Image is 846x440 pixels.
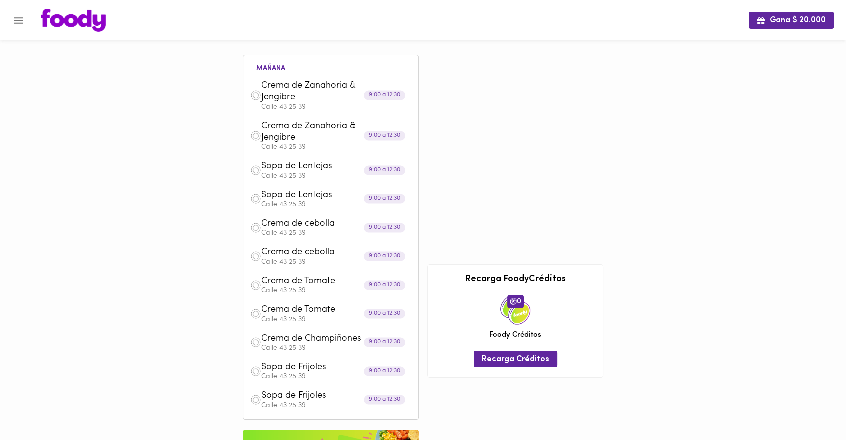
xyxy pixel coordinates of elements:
[435,275,595,285] h3: Recarga FoodyCréditos
[364,280,405,290] div: 9:00 a 12:30
[364,165,405,175] div: 9:00 a 12:30
[250,366,261,377] img: dish.png
[364,395,405,405] div: 9:00 a 12:30
[261,287,411,294] p: Calle 43 25 39
[474,351,557,367] button: Recarga Créditos
[261,333,376,345] span: Crema de Champiñones
[788,382,836,430] iframe: Messagebird Livechat Widget
[41,9,106,32] img: logo.png
[250,280,261,291] img: dish.png
[6,8,31,33] button: Menu
[250,308,261,319] img: dish.png
[261,390,376,402] span: Sopa de Frijoles
[364,223,405,232] div: 9:00 a 12:30
[250,130,261,141] img: dish.png
[261,104,411,111] p: Calle 43 25 39
[261,276,376,287] span: Crema de Tomate
[261,316,411,323] p: Calle 43 25 39
[364,91,405,100] div: 9:00 a 12:30
[250,222,261,233] img: dish.png
[364,194,405,204] div: 9:00 a 12:30
[507,295,524,308] span: 0
[510,298,517,305] img: foody-creditos.png
[261,201,411,208] p: Calle 43 25 39
[250,90,261,101] img: dish.png
[261,230,411,237] p: Calle 43 25 39
[364,131,405,140] div: 9:00 a 12:30
[261,259,411,266] p: Calle 43 25 39
[250,193,261,204] img: dish.png
[261,218,376,230] span: Crema de cebolla
[500,295,530,325] img: credits-package.png
[261,121,376,144] span: Crema de Zanahoria & Jengibre
[250,165,261,176] img: dish.png
[250,394,261,405] img: dish.png
[261,144,411,151] p: Calle 43 25 39
[364,309,405,318] div: 9:00 a 12:30
[261,362,376,373] span: Sopa de Frijoles
[364,252,405,261] div: 9:00 a 12:30
[261,161,376,172] span: Sopa de Lentejas
[250,251,261,262] img: dish.png
[749,12,834,28] button: Gana $ 20.000
[261,190,376,201] span: Sopa de Lentejas
[261,345,411,352] p: Calle 43 25 39
[757,16,826,25] span: Gana $ 20.000
[250,337,261,348] img: dish.png
[261,402,411,409] p: Calle 43 25 39
[261,247,376,258] span: Crema de cebolla
[364,338,405,347] div: 9:00 a 12:30
[261,80,376,104] span: Crema de Zanahoria & Jengibre
[489,330,541,340] span: Foody Créditos
[261,173,411,180] p: Calle 43 25 39
[261,304,376,316] span: Crema de Tomate
[261,373,411,380] p: Calle 43 25 39
[248,63,293,72] li: mañana
[364,366,405,376] div: 9:00 a 12:30
[482,355,549,364] span: Recarga Créditos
